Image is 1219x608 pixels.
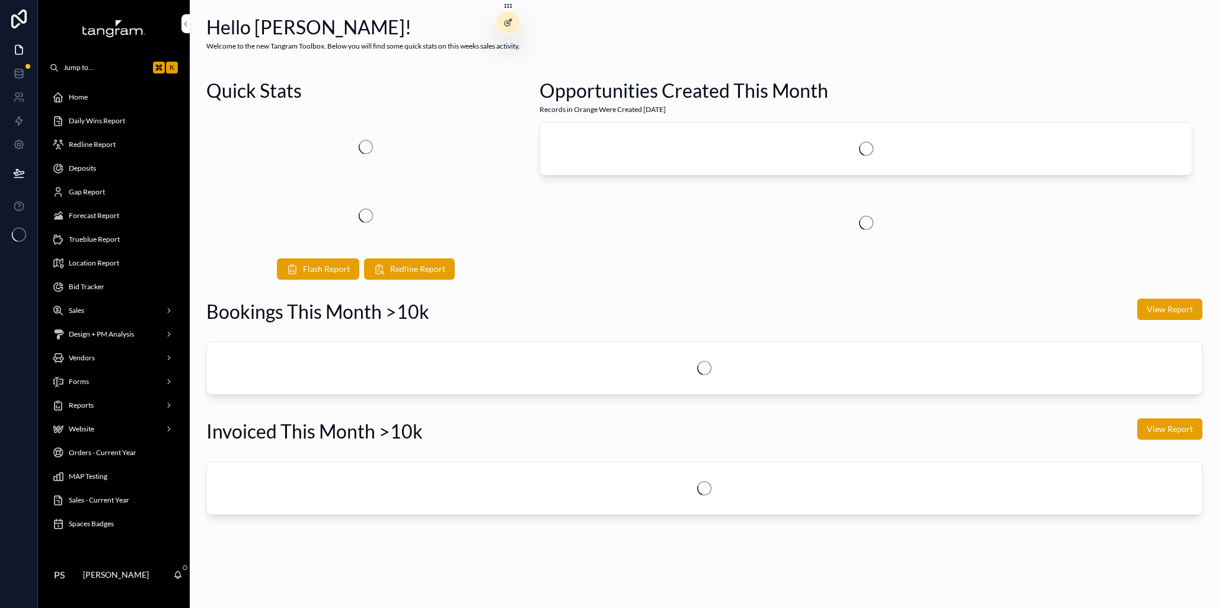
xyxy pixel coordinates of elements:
a: Bid Tracker [45,276,183,297]
a: Forms [45,371,183,392]
span: Gap Report [69,187,105,197]
span: Forecast Report [69,211,119,220]
span: Location Report [69,258,119,268]
a: Sales - Current Year [45,489,183,511]
span: View Report [1147,303,1193,315]
h1: Invoiced This Month >10k [206,418,423,445]
a: Website [45,418,183,440]
a: Gap Report [45,181,183,203]
span: Design + PM Analysis [69,329,134,339]
span: Spaces Badges [69,519,114,529]
a: Trueblue Report [45,229,183,250]
span: Sales [69,306,84,315]
h1: Quick Stats [206,78,302,104]
span: K [167,63,177,72]
span: Sales - Current Year [69,495,129,505]
span: Trueblue Report [69,235,120,244]
span: Bid Tracker [69,282,104,292]
a: Sales [45,300,183,321]
span: PS [54,568,65,582]
span: Forms [69,377,89,386]
button: Flash Report [277,258,359,280]
div: scrollable content [38,78,190,542]
h1: Bookings This Month >10k [206,299,429,325]
span: Daily Wins Report [69,116,125,126]
span: Orders - Current Year [69,448,136,457]
a: Reports [45,395,183,416]
h1: Hello [PERSON_NAME]! [206,14,520,41]
button: View Report [1137,299,1202,320]
span: View Report [1147,423,1193,435]
span: Vendors [69,353,95,363]
a: Orders - Current Year [45,442,183,463]
span: Flash Report [303,263,350,275]
p: [PERSON_NAME] [83,569,149,581]
a: Spaces Badges [45,513,183,535]
a: Redline Report [45,134,183,155]
h1: Opportunities Created This Month [540,78,828,104]
span: Redline Report [390,263,445,275]
button: View Report [1137,418,1202,440]
button: Redline Report [364,258,455,280]
p: Welcome to the new Tangram Toolbox. Below you will find some quick stats on this weeks sales acti... [206,41,520,52]
span: Home [69,92,88,102]
a: MAP Testing [45,466,183,487]
span: Jump to... [63,63,148,72]
img: App logo [82,19,146,38]
a: Home [45,87,183,108]
span: Redline Report [69,140,116,149]
a: Vendors [45,347,183,369]
span: MAP Testing [69,472,107,481]
a: Deposits [45,158,183,179]
a: Design + PM Analysis [45,324,183,345]
span: Records in Orange Were Created [DATE] [540,104,828,115]
span: Reports [69,401,94,410]
a: Forecast Report [45,205,183,226]
a: Daily Wins Report [45,110,183,132]
span: Website [69,424,94,434]
a: Location Report [45,252,183,274]
button: Jump to...K [45,57,183,78]
span: Deposits [69,164,96,173]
